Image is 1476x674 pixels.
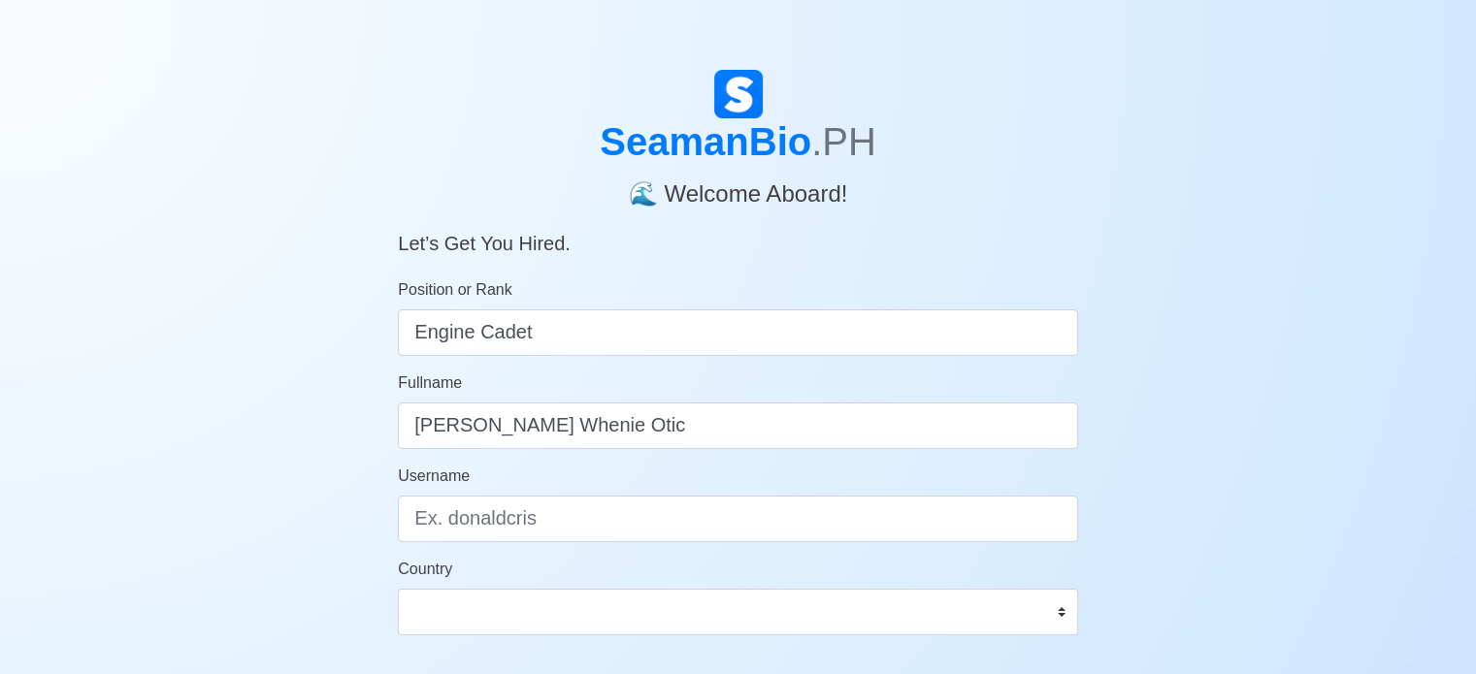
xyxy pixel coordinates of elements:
[398,558,452,581] label: Country
[398,496,1078,542] input: Ex. donaldcris
[398,209,1078,255] h5: Let’s Get You Hired.
[714,70,763,118] img: Logo
[398,281,511,298] span: Position or Rank
[398,467,470,484] span: Username
[398,402,1078,449] input: Your Fullname
[811,120,876,163] span: .PH
[398,309,1078,356] input: ex. 2nd Officer w/Master License
[398,165,1078,209] h4: 🌊 Welcome Aboard!
[398,118,1078,165] h1: SeamanBio
[398,374,462,391] span: Fullname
